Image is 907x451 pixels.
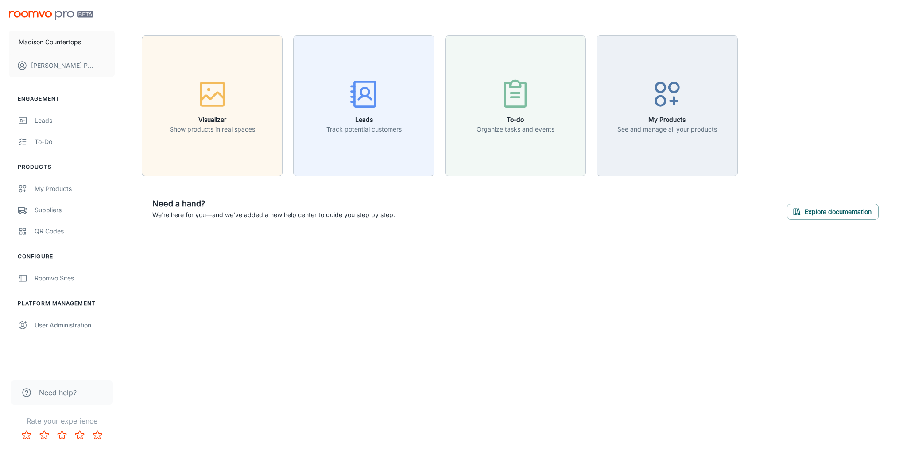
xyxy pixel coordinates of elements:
button: To-doOrganize tasks and events [445,35,586,176]
a: To-doOrganize tasks and events [445,101,586,110]
p: [PERSON_NAME] Pontoppidan [31,61,93,70]
h6: My Products [617,115,717,124]
p: Organize tasks and events [477,124,554,134]
p: Track potential customers [326,124,402,134]
a: Explore documentation [787,207,879,216]
button: VisualizerShow products in real spaces [142,35,283,176]
p: Show products in real spaces [170,124,255,134]
h6: To-do [477,115,554,124]
a: LeadsTrack potential customers [293,101,434,110]
div: Leads [35,116,115,125]
button: [PERSON_NAME] Pontoppidan [9,54,115,77]
h6: Visualizer [170,115,255,124]
button: Explore documentation [787,204,879,220]
button: My ProductsSee and manage all your products [597,35,737,176]
h6: Leads [326,115,402,124]
img: Roomvo PRO Beta [9,11,93,20]
p: See and manage all your products [617,124,717,134]
div: QR Codes [35,226,115,236]
p: Madison Countertops [19,37,81,47]
button: Madison Countertops [9,31,115,54]
div: Suppliers [35,205,115,215]
button: LeadsTrack potential customers [293,35,434,176]
div: My Products [35,184,115,194]
div: To-do [35,137,115,147]
a: My ProductsSee and manage all your products [597,101,737,110]
h6: Need a hand? [152,198,395,210]
p: We're here for you—and we've added a new help center to guide you step by step. [152,210,395,220]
